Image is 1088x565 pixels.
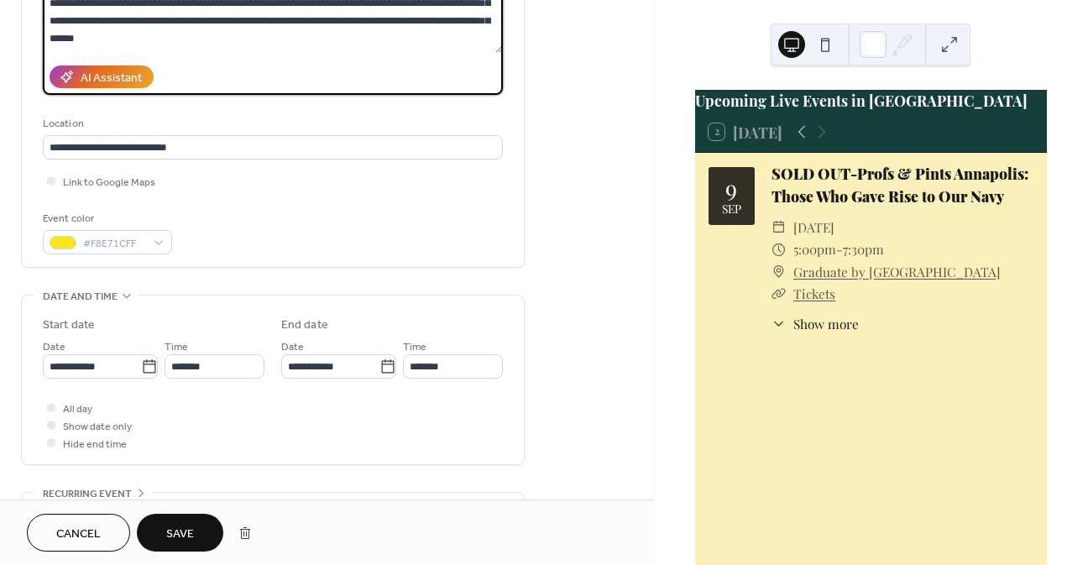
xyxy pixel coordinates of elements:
[772,283,787,305] div: ​
[793,238,836,260] span: 5:00pm
[63,400,92,418] span: All day
[793,314,859,333] span: Show more
[843,238,884,260] span: 7:30pm
[772,217,787,238] div: ​
[137,514,223,552] button: Save
[56,526,101,543] span: Cancel
[772,164,1028,205] a: SOLD OUT-Profs & Pints Annapolis: Those Who Gave Rise to Our Navy
[793,217,834,238] span: [DATE]
[43,210,169,228] div: Event color
[27,514,130,552] button: Cancel
[403,338,426,356] span: Time
[281,317,328,334] div: End date
[165,338,188,356] span: Time
[63,436,127,453] span: Hide end time
[772,238,787,260] div: ​
[772,314,787,333] div: ​
[793,285,835,302] a: Tickets
[793,261,1001,283] a: Graduate by [GEOGRAPHIC_DATA]
[725,176,737,200] div: 9
[166,526,194,543] span: Save
[43,338,65,356] span: Date
[43,288,118,306] span: Date and time
[722,203,741,215] div: Sep
[63,418,132,436] span: Show date only
[81,70,142,87] div: AI Assistant
[50,65,154,88] button: AI Assistant
[83,235,145,253] span: #F8E71CFF
[695,90,1047,112] div: Upcoming Live Events in [GEOGRAPHIC_DATA]
[772,314,859,333] button: ​Show more
[43,485,132,503] span: Recurring event
[22,493,524,528] div: •••
[836,238,843,260] span: -
[43,115,500,133] div: Location
[43,317,95,334] div: Start date
[63,174,155,191] span: Link to Google Maps
[772,261,787,283] div: ​
[281,338,304,356] span: Date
